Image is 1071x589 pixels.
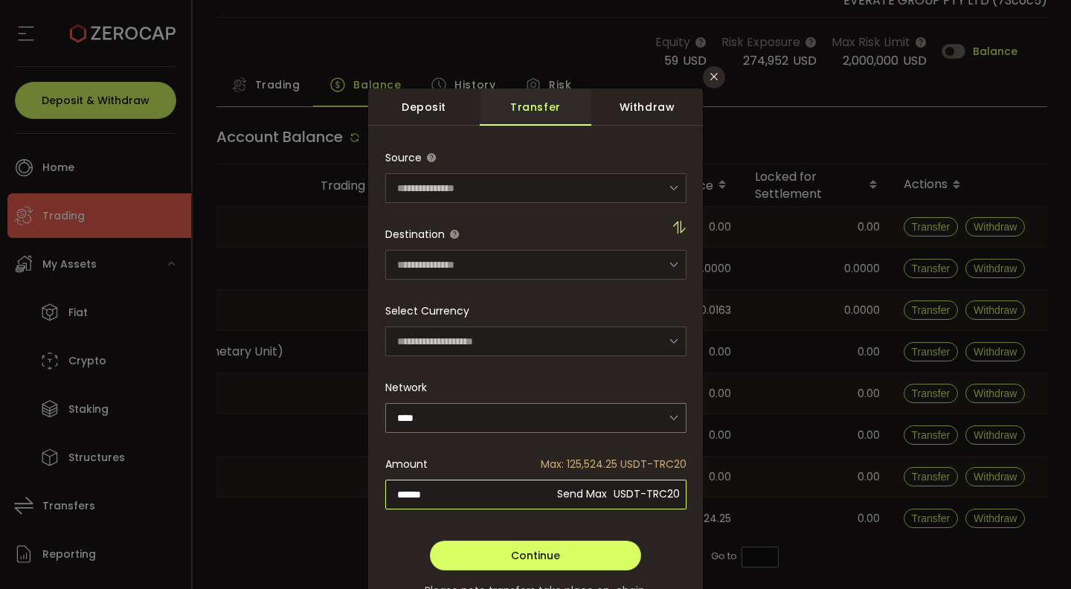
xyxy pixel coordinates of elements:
label: Network [385,380,427,395]
span: Amount [385,449,428,479]
span: USDT-TRC20 [614,486,680,501]
iframe: Chat Widget [997,518,1071,589]
span: Destination [385,227,445,242]
button: Continue [430,541,641,570]
span: Send Max [555,479,609,509]
span: Source [385,150,422,165]
div: Withdraw [591,88,703,126]
div: Deposit [368,88,480,126]
label: Select Currency [385,303,469,318]
span: Max: 125,524.25 USDT-TRC20 [541,449,686,479]
span: Continue [511,548,560,563]
div: Transfer [480,88,591,126]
